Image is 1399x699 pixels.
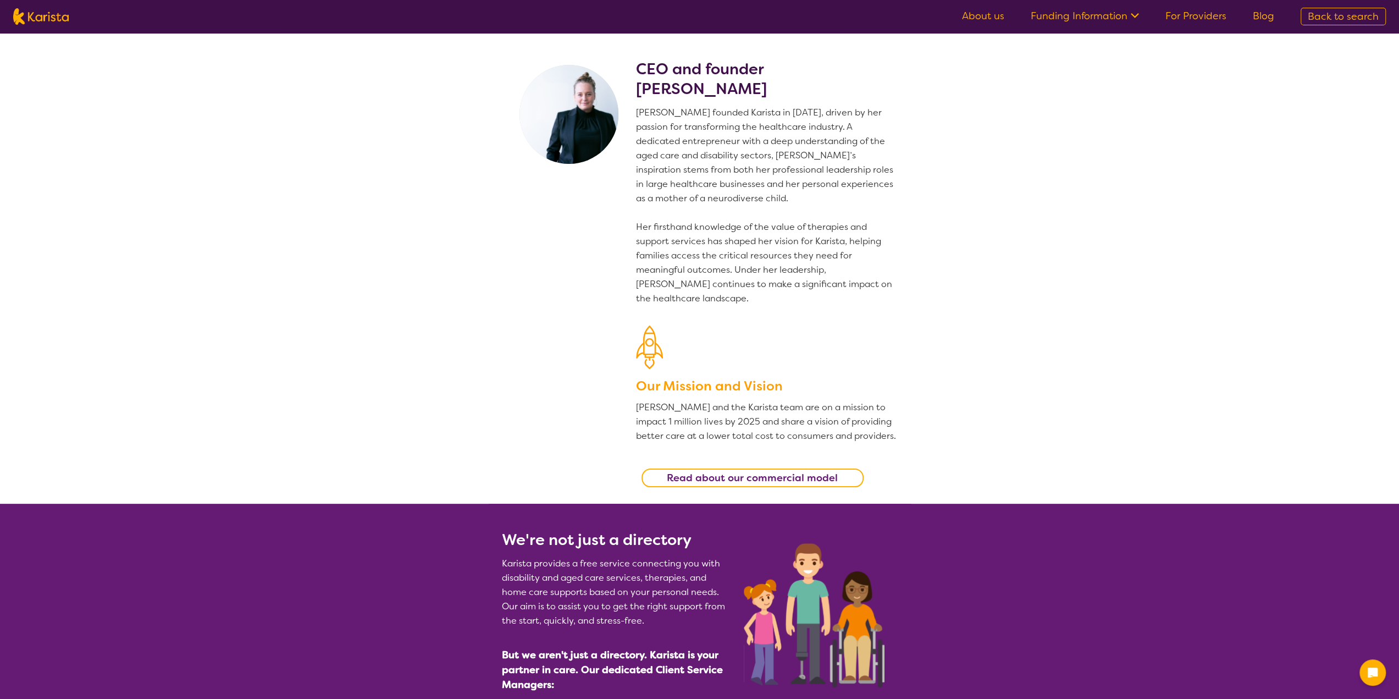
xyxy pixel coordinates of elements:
[962,9,1004,23] a: About us
[1253,9,1274,23] a: Blog
[636,59,898,99] h2: CEO and founder [PERSON_NAME]
[1308,10,1379,23] span: Back to search
[636,326,663,369] img: Our Mission
[502,530,731,550] h2: We're not just a directory
[502,648,723,691] span: But we aren't just a directory. Karista is your partner in care. Our dedicated Client Service Man...
[636,376,898,396] h3: Our Mission and Vision
[1165,9,1226,23] a: For Providers
[636,106,898,306] p: [PERSON_NAME] founded Karista in [DATE], driven by her passion for transforming the healthcare in...
[502,557,731,628] p: Karista provides a free service connecting you with disability and aged care services, therapies,...
[13,8,69,25] img: Karista logo
[1301,8,1386,25] a: Back to search
[636,400,898,443] p: [PERSON_NAME] and the Karista team are on a mission to impact 1 million lives by 2025 and share a...
[1031,9,1139,23] a: Funding Information
[667,471,838,485] b: Read about our commercial model
[744,543,884,687] img: Participants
